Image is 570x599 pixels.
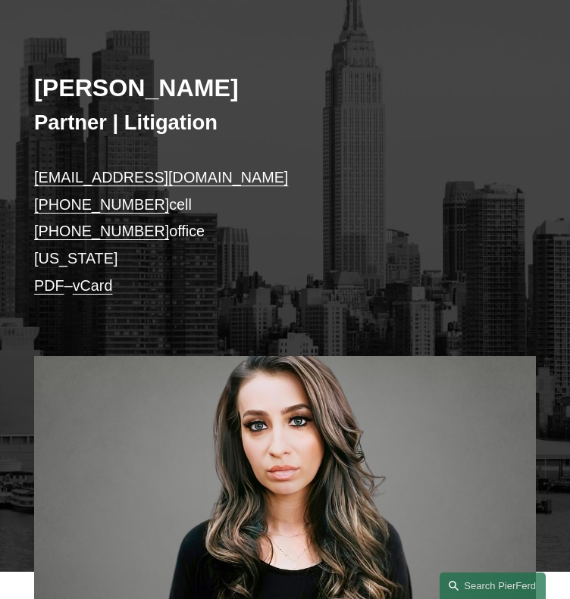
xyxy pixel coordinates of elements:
a: vCard [73,277,113,294]
a: [EMAIL_ADDRESS][DOMAIN_NAME] [34,169,288,186]
a: PDF [34,277,64,294]
a: [PHONE_NUMBER] [34,196,169,213]
p: cell office [US_STATE] – [34,164,536,299]
a: [PHONE_NUMBER] [34,223,169,239]
a: Search this site [440,572,546,599]
h2: [PERSON_NAME] [34,73,536,103]
h3: Partner | Litigation [34,110,536,136]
